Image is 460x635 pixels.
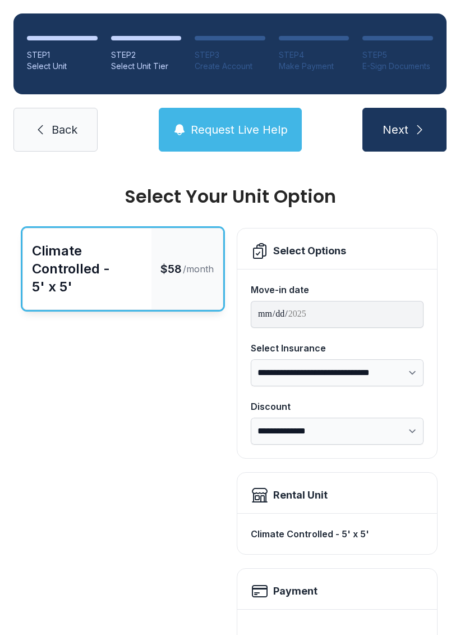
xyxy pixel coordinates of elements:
[251,418,424,445] select: Discount
[251,283,424,296] div: Move-in date
[195,49,265,61] div: STEP 3
[251,359,424,386] select: Select Insurance
[27,61,98,72] div: Select Unit
[279,61,349,72] div: Make Payment
[273,487,328,503] div: Rental Unit
[191,122,288,138] span: Request Live Help
[111,61,182,72] div: Select Unit Tier
[251,523,424,545] div: Climate Controlled - 5' x 5'
[251,301,424,328] input: Move-in date
[273,243,346,259] div: Select Options
[273,583,318,599] h2: Payment
[32,242,142,296] div: Climate Controlled - 5' x 5'
[52,122,77,138] span: Back
[183,262,214,276] span: /month
[362,49,433,61] div: STEP 5
[27,49,98,61] div: STEP 1
[111,49,182,61] div: STEP 2
[22,188,438,205] div: Select Your Unit Option
[251,400,424,413] div: Discount
[195,61,265,72] div: Create Account
[362,61,433,72] div: E-Sign Documents
[251,341,424,355] div: Select Insurance
[383,122,408,138] span: Next
[160,261,182,277] span: $58
[279,49,349,61] div: STEP 4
